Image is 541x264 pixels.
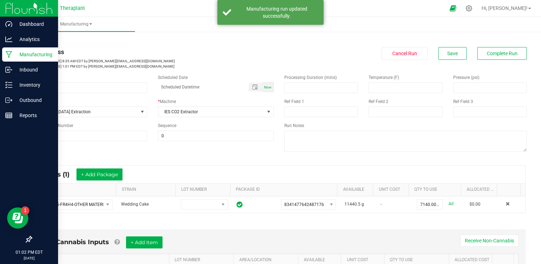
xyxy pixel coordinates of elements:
inline-svg: Inbound [5,66,12,73]
p: Dashboard [12,20,55,28]
button: Cancel Run [382,47,428,60]
inline-svg: Manufacturing [5,51,12,58]
a: Allocated CostSortable [455,257,489,263]
a: Sortable [498,257,511,263]
iframe: Resource center unread badge [21,206,29,215]
p: Inbound [12,65,55,74]
button: + Add Package [76,168,123,180]
a: QTY TO USESortable [414,187,458,193]
span: IES CO2 Extractor [158,107,265,117]
span: Run Notes [284,123,304,128]
span: Sequence [158,123,176,128]
span: Complete Run [487,51,518,56]
inline-svg: Dashboard [5,21,12,28]
span: Cancel Run [392,51,417,56]
span: Manufacturing [17,21,135,27]
a: Unit CostSortable [379,187,406,193]
input: Scheduled Datetime [158,82,241,91]
p: [DATE] 1:01 PM EDT by [PERSON_NAME][EMAIL_ADDRESS][DOMAIN_NAME] [31,64,274,69]
span: Theraplant [60,5,85,11]
div: In Progress [31,47,274,57]
span: - [381,202,382,207]
a: QTY TO USESortable [390,257,446,263]
a: PACKAGE IDSortable [236,187,335,193]
span: Processing Duration (mins) [284,75,337,80]
span: g [361,202,364,207]
span: Ref Field 1 [284,99,304,104]
div: Manage settings [465,5,473,12]
span: NO DATA FOUND [37,199,113,210]
button: Complete Run [477,47,527,60]
a: LOT NUMBERSortable [181,187,228,193]
inline-svg: Analytics [5,36,12,43]
span: $0.00 [469,202,480,207]
span: Scheduled Date [158,75,188,80]
a: All [449,199,454,209]
span: Hi, [PERSON_NAME]! [482,5,528,11]
p: Outbound [12,96,55,104]
span: Ref Field 2 [369,99,388,104]
span: Inputs (1) [40,171,76,178]
a: ITEMSortable [38,187,113,193]
p: Analytics [12,35,55,44]
span: 11440.5 [344,202,360,207]
span: Temperature (F) [369,75,399,80]
a: LOT NUMBERSortable [175,257,231,263]
span: Machine [160,99,176,104]
p: [DATE] 8:35 AM EDT by [PERSON_NAME][EMAIL_ADDRESS][DOMAIN_NAME] [31,58,274,64]
span: WDC-25-FR4H4-OTHER MATERIAL LOT [37,200,103,210]
a: AVAILABLESortable [343,187,370,193]
a: AREA/LOCATIONSortable [239,257,296,263]
span: Save [447,51,458,56]
a: AVAILABLESortable [304,257,338,263]
span: Wedding Cake [121,202,149,207]
span: [MEDICAL_DATA] Extraction [32,107,138,117]
span: Now [264,85,272,89]
div: Manufacturing run updated successfully. [235,5,318,19]
p: Manufacturing [12,50,55,59]
p: Inventory [12,81,55,89]
span: Toggle popup [249,82,262,91]
button: Receive Non-Cannabis [460,235,519,247]
span: Pressure (psi) [453,75,479,80]
a: Add Non-Cannabis items that were also consumed in the run (e.g. gloves and packaging); Also add N... [114,238,120,246]
a: Allocated CostSortable [467,187,494,193]
p: [DATE] [3,256,55,261]
inline-svg: Inventory [5,81,12,88]
span: In Sync [237,200,243,209]
a: STRAINSortable [122,187,173,193]
inline-svg: Outbound [5,97,12,104]
span: Ref Field 3 [453,99,473,104]
a: Sortable [502,187,518,193]
p: 01:02 PM EDT [3,249,55,256]
span: Non-Cannabis Inputs [39,238,109,246]
iframe: Resource center [7,207,28,229]
button: + Add Item [126,236,163,248]
span: 8341477642487176 [284,202,324,207]
a: Unit CostSortable [347,257,382,263]
a: Manufacturing [17,17,135,32]
p: Reports [12,111,55,120]
button: Save [438,47,467,60]
inline-svg: Reports [5,112,12,119]
span: Open Ecommerce Menu [445,1,461,15]
a: ITEMSortable [45,257,166,263]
